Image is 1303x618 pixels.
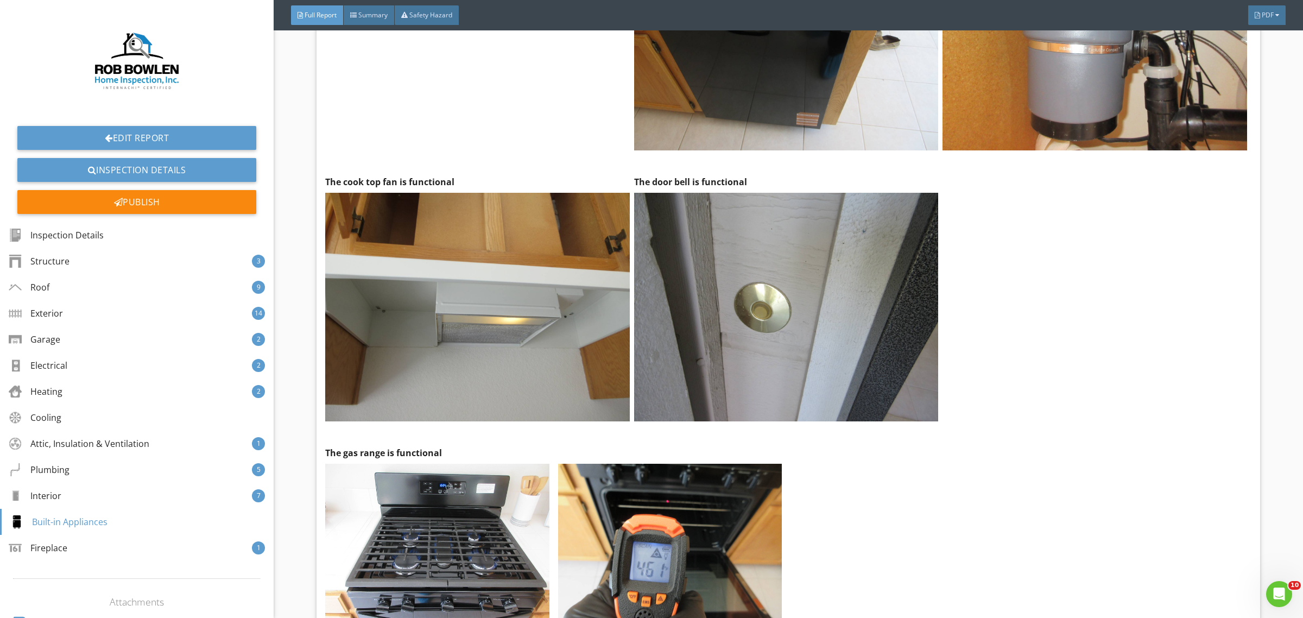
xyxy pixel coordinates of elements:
[9,541,67,554] div: Fireplace
[9,255,69,268] div: Structure
[85,9,189,113] img: RobBowlenHomeInsBlue_logo.jpg
[17,126,256,150] a: Edit Report
[9,437,149,450] div: Attic, Insulation & Ventilation
[10,515,107,528] div: Built-in Appliances
[9,411,61,424] div: Cooling
[252,307,265,320] div: 14
[252,359,265,372] div: 2
[409,10,452,20] span: Safety Hazard
[252,541,265,554] div: 1
[9,307,63,320] div: Exterior
[17,158,256,182] a: Inspection Details
[252,385,265,398] div: 2
[252,281,265,294] div: 9
[17,190,256,214] div: Publish
[9,463,69,476] div: Plumbing
[9,385,62,398] div: Heating
[9,489,61,502] div: Interior
[305,10,337,20] span: Full Report
[634,176,747,188] strong: The door bell is functional
[9,229,104,242] div: Inspection Details
[325,176,454,188] strong: The cook top fan is functional
[1262,10,1274,20] span: PDF
[1266,581,1292,607] iframe: Intercom live chat
[325,193,630,421] img: data
[252,489,265,502] div: 7
[358,10,388,20] span: Summary
[252,463,265,476] div: 5
[325,447,442,459] strong: The gas range is functional
[252,437,265,450] div: 1
[634,193,939,421] img: data
[9,333,60,346] div: Garage
[9,281,49,294] div: Roof
[9,359,67,372] div: Electrical
[1288,581,1301,590] span: 10
[252,255,265,268] div: 3
[252,333,265,346] div: 2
